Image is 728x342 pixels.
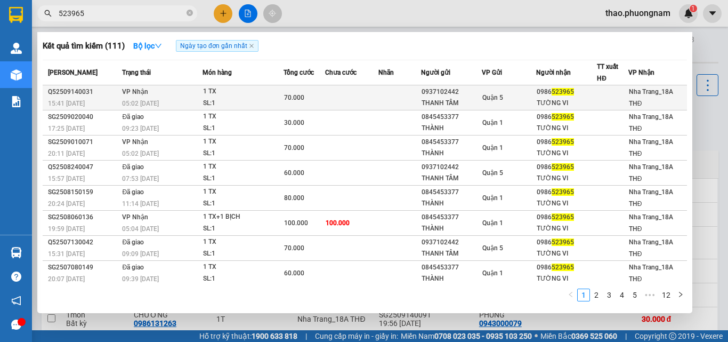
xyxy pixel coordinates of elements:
span: 60.000 [284,169,304,177]
div: 1 TX [203,111,283,123]
span: Quận 1 [482,269,503,277]
a: 1 [578,289,589,301]
div: THANH TÂM [422,173,481,184]
span: 523965 [552,113,574,121]
div: THÀNH [422,198,481,209]
img: warehouse-icon [11,69,22,81]
button: right [674,289,687,301]
span: message [11,320,21,330]
span: search [44,10,52,17]
div: THÀNH [422,148,481,159]
span: 60.000 [284,269,304,277]
span: Nha Trang_18A THĐ [629,213,673,233]
span: ••• [641,289,658,301]
span: VP Nhận [122,88,148,96]
span: Nha Trang_18A THĐ [629,163,673,182]
div: 0986 [537,112,596,123]
span: Nha Trang_18A THĐ [629,138,673,157]
span: question-circle [11,272,21,282]
span: 05:02 [DATE] [122,150,159,157]
div: TƯỜNG VI [537,223,596,234]
div: 0845453377 [422,137,481,148]
div: 0937102442 [422,237,481,248]
span: Đã giao [122,264,144,271]
h3: Kết quả tìm kiếm ( 111 ) [43,41,125,52]
span: Nha Trang_18A THĐ [629,88,673,107]
span: 80.000 [284,194,304,202]
span: 20:07 [DATE] [48,275,85,283]
div: SL: 1 [203,123,283,134]
div: SG2509010071 [48,137,119,148]
span: close [249,43,254,49]
span: Trạng thái [122,69,151,76]
span: 07:53 [DATE] [122,175,159,182]
span: 09:09 [DATE] [122,250,159,258]
div: 0845453377 [422,112,481,123]
a: 4 [616,289,628,301]
div: 0986 [537,237,596,248]
div: 1 TX [203,161,283,173]
div: TƯỜNG VI [537,148,596,159]
div: TƯỜNG VI [537,198,596,209]
span: Quận 1 [482,119,503,126]
span: VP Gửi [482,69,502,76]
a: 3 [603,289,615,301]
span: Nhãn [378,69,394,76]
span: Đã giao [122,163,144,171]
li: Next 5 Pages [641,289,658,301]
span: Người gửi [421,69,450,76]
span: Ngày tạo đơn gần nhất [176,40,258,52]
div: THÀNH [422,273,481,284]
span: Nha Trang_18A THĐ [629,113,673,132]
div: 0937102442 [422,86,481,98]
li: 2 [590,289,603,301]
img: solution-icon [11,96,22,107]
div: TƯỜNG VI [537,98,596,109]
span: 20:11 [DATE] [48,150,85,157]
span: VP Nhận [122,138,148,146]
div: SL: 1 [203,223,283,235]
div: SG2508150159 [48,187,119,198]
li: Previous Page [564,289,577,301]
img: warehouse-icon [11,247,22,258]
div: 1 TX [203,86,283,98]
span: 70.000 [284,94,304,101]
li: Next Page [674,289,687,301]
span: Người nhận [536,69,571,76]
span: 05:02 [DATE] [122,100,159,107]
span: 523965 [552,163,574,171]
div: 0986 [537,137,596,148]
div: SL: 1 [203,248,283,260]
div: SL: 1 [203,148,283,160]
span: Món hàng [203,69,232,76]
span: close-circle [187,10,193,16]
span: Nha Trang_18A THĐ [629,188,673,208]
div: TƯỜNG VI [537,273,596,284]
span: 15:31 [DATE] [48,250,85,258]
button: left [564,289,577,301]
div: 1 TX [203,186,283,198]
div: SG2508060136 [48,212,119,223]
div: TƯỜNG VI [537,248,596,259]
span: [PERSON_NAME] [48,69,98,76]
span: 05:04 [DATE] [122,225,159,233]
span: 19:59 [DATE] [48,225,85,233]
span: 523965 [552,238,574,246]
span: Chưa cước [325,69,357,76]
div: 0845453377 [422,187,481,198]
span: VP Nhận [628,69,654,76]
div: 0845453377 [422,212,481,223]
div: 1 TX [203,236,283,248]
span: left [568,291,574,298]
span: right [677,291,684,298]
div: SL: 1 [203,173,283,185]
span: 17:25 [DATE] [48,125,85,132]
div: Q52508240047 [48,162,119,173]
div: 1 TX [203,136,283,148]
div: SL: 1 [203,98,283,109]
div: THANH TÂM [422,248,481,259]
span: 100.000 [326,219,350,227]
a: 2 [591,289,602,301]
span: 523965 [552,188,574,196]
div: Q52509140031 [48,86,119,98]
